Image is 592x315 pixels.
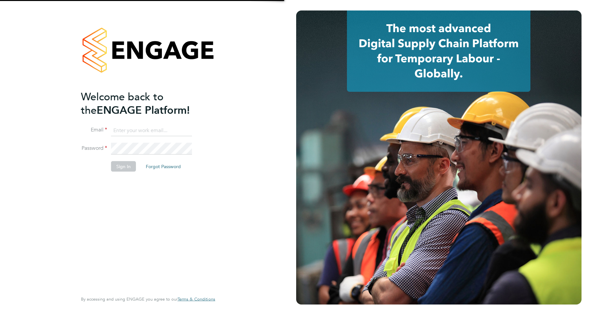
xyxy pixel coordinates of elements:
[178,297,215,302] a: Terms & Conditions
[81,127,107,133] label: Email
[111,161,136,172] button: Sign In
[178,296,215,302] span: Terms & Conditions
[81,145,107,152] label: Password
[81,296,215,302] span: By accessing and using ENGAGE you agree to our
[111,125,192,136] input: Enter your work email...
[141,161,186,172] button: Forgot Password
[81,90,163,116] span: Welcome back to the
[81,90,209,117] h2: ENGAGE Platform!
